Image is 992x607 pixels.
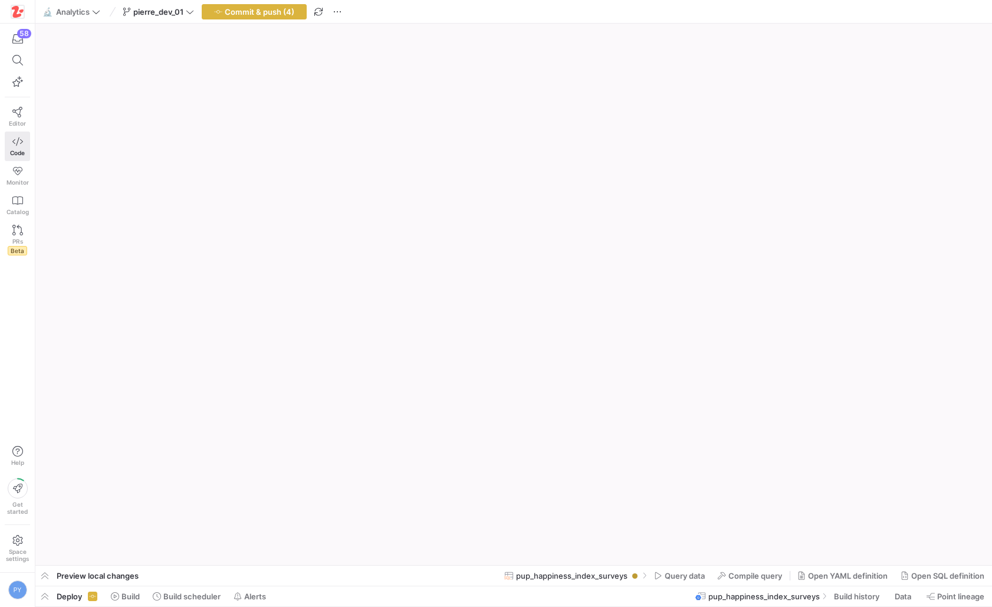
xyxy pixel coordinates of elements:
[163,592,221,601] span: Build scheduler
[12,6,24,18] img: https://storage.googleapis.com/y42-prod-data-exchange/images/h4OkG5kwhGXbZ2sFpobXAPbjBGJTZTGe3yEd...
[56,7,90,17] span: Analytics
[5,28,30,50] button: 58
[5,441,30,471] button: Help
[9,120,26,127] span: Editor
[5,578,30,602] button: PY
[649,566,710,586] button: Query data
[921,586,990,606] button: Point lineage
[57,571,139,580] span: Preview local changes
[808,571,888,580] span: Open YAML definition
[43,8,51,16] span: 🔬
[8,246,27,255] span: Beta
[889,586,919,606] button: Data
[12,238,23,245] span: PRs
[202,4,307,19] button: Commit & push (4)
[10,459,25,466] span: Help
[6,208,29,215] span: Catalog
[712,566,787,586] button: Compile query
[225,7,294,17] span: Commit & push (4)
[6,548,29,562] span: Space settings
[5,530,30,567] a: Spacesettings
[911,571,984,580] span: Open SQL definition
[106,586,145,606] button: Build
[728,571,782,580] span: Compile query
[17,29,31,38] div: 58
[829,586,887,606] button: Build history
[57,592,82,601] span: Deploy
[8,580,27,599] div: PY
[516,571,628,580] span: pup_happiness_index_surveys
[895,592,911,601] span: Data
[120,4,197,19] button: pierre_dev_01
[5,102,30,132] a: Editor
[5,474,30,520] button: Getstarted
[228,586,271,606] button: Alerts
[121,592,140,601] span: Build
[40,4,103,19] button: 🔬Analytics
[834,592,879,601] span: Build history
[5,220,30,260] a: PRsBeta
[133,7,183,17] span: pierre_dev_01
[244,592,266,601] span: Alerts
[937,592,984,601] span: Point lineage
[792,566,893,586] button: Open YAML definition
[7,501,28,515] span: Get started
[10,149,25,156] span: Code
[5,161,30,191] a: Monitor
[895,566,990,586] button: Open SQL definition
[5,132,30,161] a: Code
[5,191,30,220] a: Catalog
[5,2,30,22] a: https://storage.googleapis.com/y42-prod-data-exchange/images/h4OkG5kwhGXbZ2sFpobXAPbjBGJTZTGe3yEd...
[665,571,705,580] span: Query data
[6,179,29,186] span: Monitor
[708,592,820,601] span: pup_happiness_index_surveys
[147,586,226,606] button: Build scheduler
